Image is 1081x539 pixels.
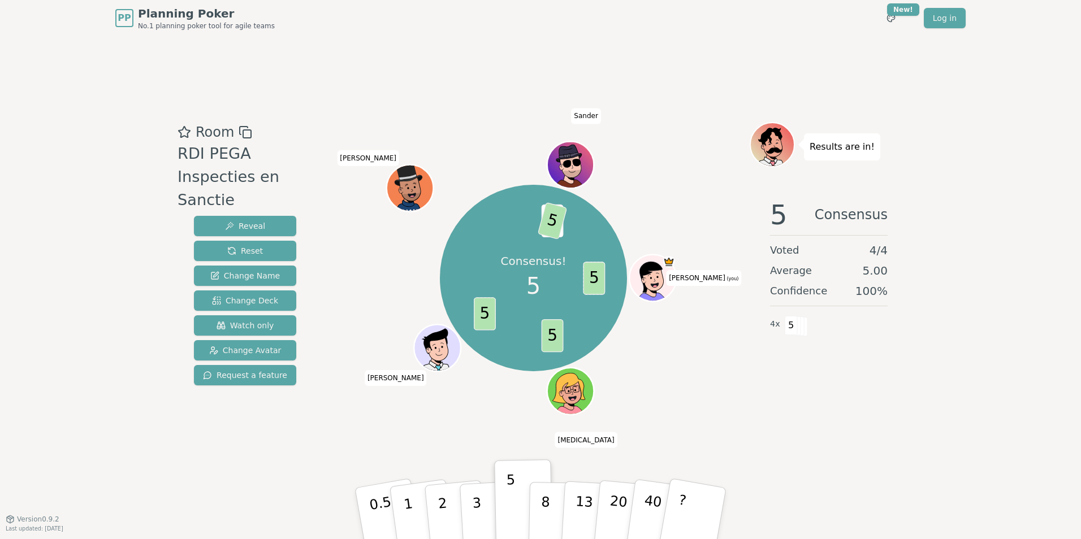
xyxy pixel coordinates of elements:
[138,21,275,31] span: No.1 planning poker tool for agile teams
[870,242,888,258] span: 4 / 4
[583,262,605,294] span: 5
[194,266,296,286] button: Change Name
[500,253,567,269] p: Consensus!
[666,270,741,286] span: Click to change your name
[210,270,280,281] span: Change Name
[115,6,275,31] a: PPPlanning PokerNo.1 planning poker tool for agile teams
[209,345,282,356] span: Change Avatar
[203,370,287,381] span: Request a feature
[663,256,674,268] span: Roel is the host
[770,242,799,258] span: Voted
[337,150,399,166] span: Click to change your name
[815,201,888,228] span: Consensus
[194,365,296,385] button: Request a feature
[770,263,812,279] span: Average
[526,269,540,303] span: 5
[225,220,265,232] span: Reveal
[194,241,296,261] button: Reset
[855,283,888,299] span: 100 %
[862,263,888,279] span: 5.00
[810,139,875,155] p: Results are in!
[178,122,191,142] button: Add as favourite
[770,201,788,228] span: 5
[196,122,234,142] span: Room
[770,283,827,299] span: Confidence
[17,515,59,524] span: Version 0.9.2
[630,256,674,300] button: Click to change your avatar
[194,290,296,311] button: Change Deck
[770,318,780,331] span: 4 x
[725,276,739,281] span: (you)
[227,245,263,257] span: Reset
[537,202,567,239] span: 5
[541,319,563,352] span: 5
[212,295,278,306] span: Change Deck
[194,216,296,236] button: Reveal
[178,142,317,211] div: RDI PEGA Inspecties en Sanctie
[924,8,966,28] a: Log in
[474,297,496,330] span: 5
[138,6,275,21] span: Planning Poker
[887,3,919,16] div: New!
[118,11,131,25] span: PP
[6,525,63,532] span: Last updated: [DATE]
[785,316,798,335] span: 5
[881,8,901,28] button: New!
[555,432,617,448] span: Click to change your name
[217,320,274,331] span: Watch only
[194,315,296,336] button: Watch only
[571,108,601,124] span: Click to change your name
[6,515,59,524] button: Version0.9.2
[194,340,296,360] button: Change Avatar
[365,370,427,386] span: Click to change your name
[507,472,516,533] p: 5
